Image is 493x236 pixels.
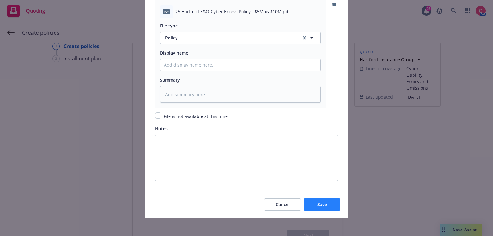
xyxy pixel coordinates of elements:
[304,198,340,211] button: Save
[160,77,180,83] span: Summary
[175,8,290,15] span: 25 Hartford E&O-Cyber Excess Policy - $5M xs $10M.pdf
[160,50,188,56] span: Display name
[160,32,321,44] button: Policyclear selection
[264,198,301,211] button: Cancel
[155,126,168,132] span: Notes
[301,34,308,42] a: clear selection
[276,201,290,207] span: Cancel
[160,23,178,29] span: File type
[165,35,294,41] span: Policy
[160,59,320,71] input: Add display name here...
[317,201,327,207] span: Save
[163,9,170,14] span: pdf
[164,113,228,119] span: File is not available at this time
[331,0,338,8] a: remove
